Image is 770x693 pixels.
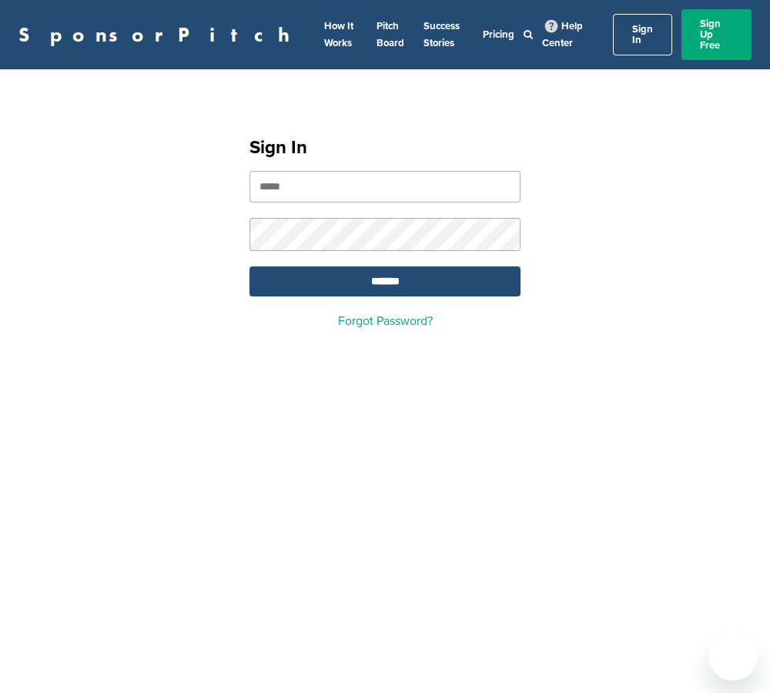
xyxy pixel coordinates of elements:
a: How It Works [324,20,353,49]
a: Sign In [613,14,672,55]
a: SponsorPitch [18,25,300,45]
a: Success Stories [423,20,460,49]
a: Pitch Board [377,20,404,49]
a: Forgot Password? [338,313,433,329]
h1: Sign In [249,134,521,162]
a: Sign Up Free [681,9,752,60]
a: Help Center [542,17,583,52]
iframe: Button to launch messaging window [708,631,758,681]
a: Pricing [483,28,514,41]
